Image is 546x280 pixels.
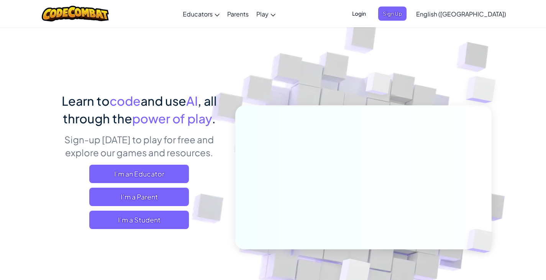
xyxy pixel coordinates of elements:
button: Login [348,7,371,21]
span: Play [256,10,269,18]
span: Educators [183,10,213,18]
a: I'm an Educator [89,165,189,183]
img: CodeCombat logo [42,6,109,21]
a: Play [253,3,279,24]
a: Parents [223,3,253,24]
img: Overlap cubes [451,57,517,122]
span: English ([GEOGRAPHIC_DATA]) [416,10,506,18]
a: Educators [179,3,223,24]
span: power of play [132,111,212,126]
span: . [212,111,216,126]
span: Learn to [62,93,110,108]
img: Overlap cubes [454,213,511,269]
p: Sign-up [DATE] to play for free and explore our games and resources. [55,133,224,159]
a: I'm a Parent [89,188,189,206]
button: I'm a Student [89,211,189,229]
button: Sign Up [378,7,407,21]
span: code [110,93,141,108]
a: English ([GEOGRAPHIC_DATA]) [412,3,510,24]
span: and use [141,93,186,108]
span: AI [186,93,198,108]
img: Overlap cubes [351,57,406,114]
